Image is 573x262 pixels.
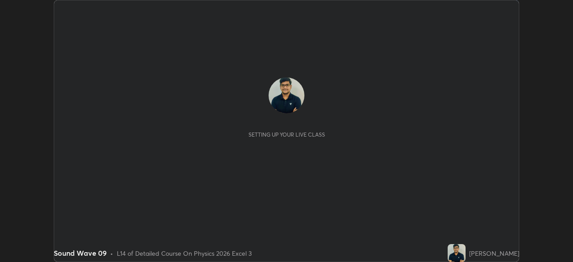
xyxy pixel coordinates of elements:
[469,249,519,258] div: [PERSON_NAME]
[110,249,113,258] div: •
[448,244,466,262] img: 4d1cdec29fc44fb582a57a96c8f13205.jpg
[54,248,107,258] div: Sound Wave 09
[117,249,252,258] div: L14 of Detailed Course On Physics 2026 Excel 3
[269,77,304,113] img: 4d1cdec29fc44fb582a57a96c8f13205.jpg
[248,131,325,138] div: Setting up your live class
